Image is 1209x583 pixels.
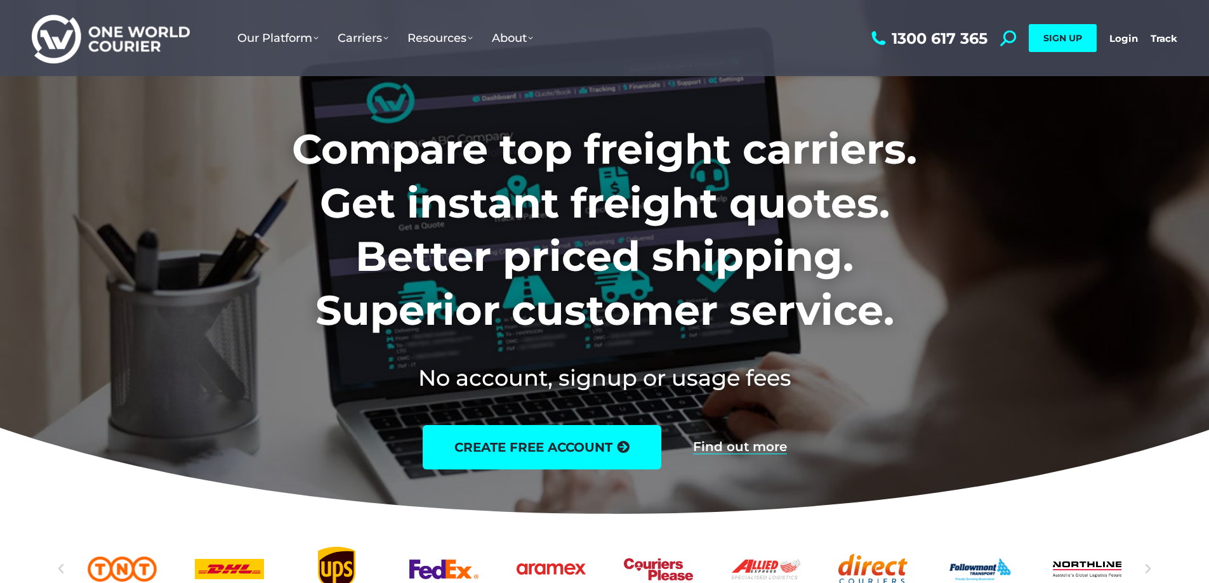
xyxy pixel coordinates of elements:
h2: No account, signup or usage fees [208,362,1001,393]
a: Find out more [693,440,787,454]
span: SIGN UP [1043,32,1082,44]
a: 1300 617 365 [868,30,988,46]
span: Our Platform [237,31,319,45]
span: Carriers [338,31,388,45]
a: About [482,18,543,58]
a: create free account [423,425,661,469]
span: About [492,31,533,45]
a: Our Platform [228,18,328,58]
span: Resources [407,31,473,45]
a: Carriers [328,18,398,58]
h1: Compare top freight carriers. Get instant freight quotes. Better priced shipping. Superior custom... [208,122,1001,337]
a: Resources [398,18,482,58]
a: Track [1151,32,1177,44]
img: One World Courier [32,13,190,64]
a: Login [1109,32,1138,44]
a: SIGN UP [1029,24,1097,52]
